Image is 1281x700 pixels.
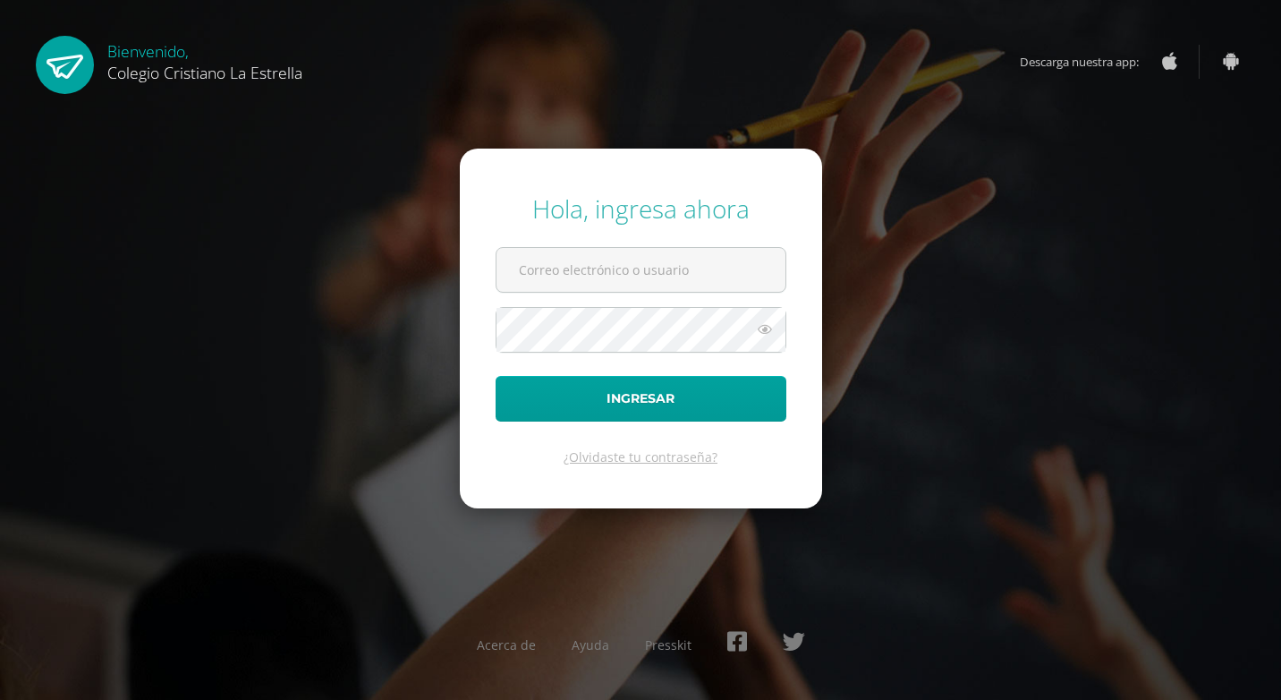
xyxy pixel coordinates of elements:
[107,36,302,83] div: Bienvenido,
[1020,45,1157,79] span: Descarga nuestra app:
[477,636,536,653] a: Acerca de
[496,248,785,292] input: Correo electrónico o usuario
[572,636,609,653] a: Ayuda
[496,192,786,226] div: Hola, ingresa ahora
[564,448,717,465] a: ¿Olvidaste tu contraseña?
[645,636,691,653] a: Presskit
[496,376,786,422] button: Ingresar
[107,62,302,83] span: Colegio Cristiano La Estrella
